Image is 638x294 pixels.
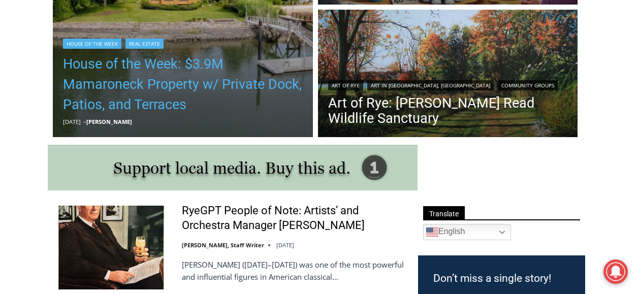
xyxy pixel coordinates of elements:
[182,241,264,249] a: [PERSON_NAME], Staff Writer
[276,241,294,249] time: [DATE]
[328,78,568,90] div: | |
[266,101,471,124] span: Intern @ [DOMAIN_NAME]
[433,271,570,287] h3: Don’t miss a single story!
[48,145,418,190] img: support local media, buy this ad
[309,11,354,39] h4: Book [PERSON_NAME]'s Good Humor for Your Event
[86,118,132,125] a: [PERSON_NAME]
[423,224,511,240] a: English
[367,80,494,90] a: Art in [GEOGRAPHIC_DATA], [GEOGRAPHIC_DATA]
[498,80,558,90] a: Community Groups
[328,80,363,90] a: Art of Rye
[328,95,568,126] a: Art of Rye: [PERSON_NAME] Read Wildlife Sanctuary
[83,118,86,125] span: –
[125,39,164,49] a: Real Estate
[63,54,303,115] a: House of the Week: $3.9M Mamaroneck Property w/ Private Dock, Patios, and Terraces
[182,204,405,233] a: RyeGPT People of Note: Artists’ and Orchestra Manager [PERSON_NAME]
[318,10,578,140] a: Read More Art of Rye: Edith G. Read Wildlife Sanctuary
[63,37,303,49] div: |
[3,105,100,143] span: Open Tues. - Sun. [PHONE_NUMBER]
[318,10,578,140] img: (PHOTO: Edith G. Read Wildlife Sanctuary (Acrylic 12x24). Trail along Playland Lake. By Elizabeth...
[1,102,102,126] a: Open Tues. - Sun. [PHONE_NUMBER]
[63,118,81,125] time: [DATE]
[257,1,480,99] div: "We would have speakers with experience in local journalism speak to us about their experiences a...
[302,3,367,46] a: Book [PERSON_NAME]'s Good Humor for Your Event
[423,206,465,220] span: Translate
[105,63,149,121] div: "[PERSON_NAME]'s draw is the fine variety of pristine raw fish kept on hand"
[244,99,492,126] a: Intern @ [DOMAIN_NAME]
[55,206,167,289] img: RyeGPT People of Note: Artists’ and Orchestra Manager Arthur Judson
[426,226,438,238] img: en
[67,13,251,32] div: Available for Private Home, Business, Club or Other Events
[63,39,121,49] a: House of the Week
[182,258,405,283] p: [PERSON_NAME] ([DATE]–[DATE]) was one of the most powerful and influential figures in American cl...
